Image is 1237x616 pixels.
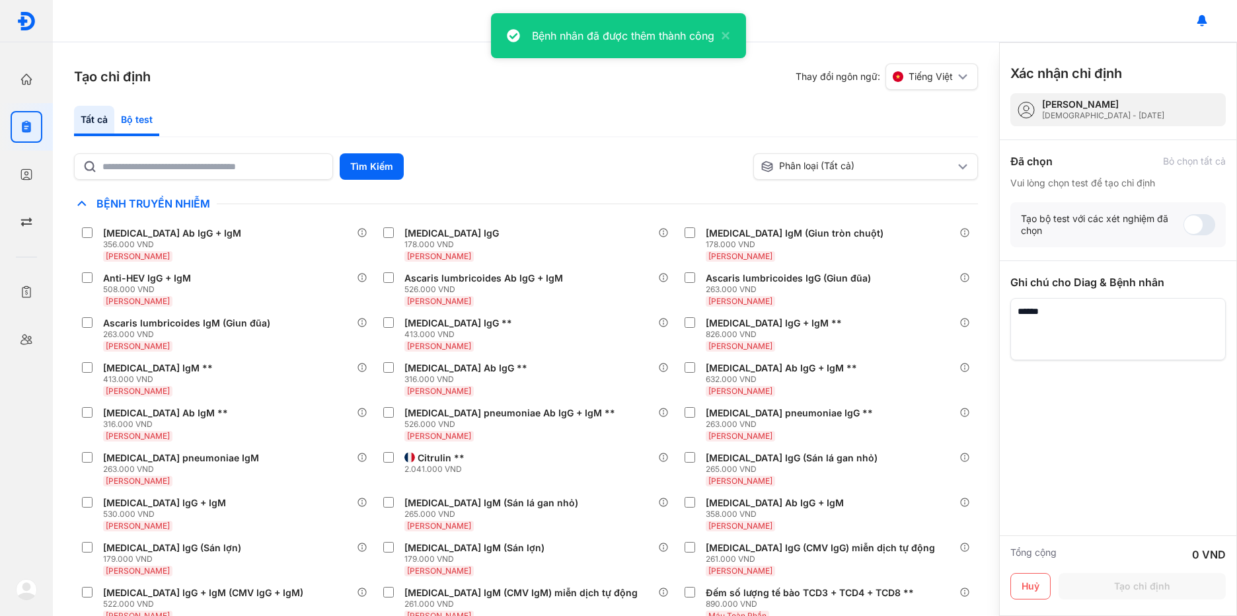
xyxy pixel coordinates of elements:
div: Đếm số lượng tế bào TCD3 + TCD4 + TCD8 ** [706,587,914,599]
span: [PERSON_NAME] [106,431,170,441]
div: [MEDICAL_DATA] IgM (Giun tròn chuột) [706,227,883,239]
div: [MEDICAL_DATA] IgM (CMV IgM) miễn dịch tự động [404,587,638,599]
span: [PERSON_NAME] [106,386,170,396]
h3: Xác nhận chỉ định [1010,64,1122,83]
img: logo [16,579,37,600]
div: Bỏ chọn tất cả [1163,155,1226,167]
div: Đã chọn [1010,153,1053,169]
div: [MEDICAL_DATA] IgG [404,227,499,239]
span: [PERSON_NAME] [708,476,772,486]
div: 358.000 VND [706,509,849,520]
div: Vui lòng chọn test để tạo chỉ định [1010,177,1226,189]
div: 508.000 VND [103,284,196,295]
div: Anti-HEV IgG + IgM [103,272,191,284]
div: 530.000 VND [103,509,231,520]
div: 526.000 VND [404,419,620,430]
button: Huỷ [1010,573,1051,599]
div: [MEDICAL_DATA] Ab IgM ** [103,407,228,419]
span: Tiếng Việt [909,71,953,83]
div: 261.000 VND [404,599,643,609]
img: logo [17,11,36,31]
h3: Tạo chỉ định [74,67,151,86]
div: 413.000 VND [404,329,517,340]
span: [PERSON_NAME] [708,341,772,351]
div: [MEDICAL_DATA] Ab IgG + IgM [706,497,844,509]
div: 179.000 VND [103,554,246,564]
div: 261.000 VND [706,554,940,564]
span: [PERSON_NAME] [407,341,471,351]
div: 413.000 VND [103,374,218,385]
div: 263.000 VND [706,419,878,430]
div: 263.000 VND [103,464,264,475]
div: [MEDICAL_DATA] IgG (CMV IgG) miễn dịch tự động [706,542,935,554]
div: 526.000 VND [404,284,568,295]
span: [PERSON_NAME] [708,566,772,576]
span: [PERSON_NAME] [106,296,170,306]
div: [MEDICAL_DATA] IgM ** [103,362,213,374]
div: 265.000 VND [404,509,583,520]
span: [PERSON_NAME] [407,296,471,306]
div: [MEDICAL_DATA] Ab IgG + IgM [103,227,241,239]
div: 316.000 VND [404,374,533,385]
div: 265.000 VND [706,464,883,475]
span: [PERSON_NAME] [407,251,471,261]
div: 179.000 VND [404,554,550,564]
span: [PERSON_NAME] [708,296,772,306]
button: Tạo chỉ định [1059,573,1226,599]
div: Phân loại (Tất cả) [761,160,955,173]
div: 522.000 VND [103,599,309,609]
div: [MEDICAL_DATA] IgG + IgM [103,497,226,509]
span: [PERSON_NAME] [407,386,471,396]
div: 356.000 VND [103,239,246,250]
span: [PERSON_NAME] [708,251,772,261]
div: 263.000 VND [103,329,276,340]
span: [PERSON_NAME] [407,566,471,576]
div: 316.000 VND [103,419,233,430]
div: 890.000 VND [706,599,919,609]
div: [MEDICAL_DATA] IgG ** [404,317,512,329]
div: [MEDICAL_DATA] IgG (Sán lá gan nhỏ) [706,452,878,464]
div: [MEDICAL_DATA] IgM (Sán lá gan nhỏ) [404,497,578,509]
div: Thay đổi ngôn ngữ: [796,63,978,90]
div: [MEDICAL_DATA] pneumoniae IgG ** [706,407,873,419]
div: [MEDICAL_DATA] Ab IgG ** [404,362,527,374]
div: [MEDICAL_DATA] IgG + IgM (CMV IgG + IgM) [103,587,303,599]
div: Ascaris lumbricoides IgG (Giun đũa) [706,272,871,284]
div: 0 VND [1192,547,1226,562]
div: Ascaris lumbricoides IgM (Giun đũa) [103,317,270,329]
div: [MEDICAL_DATA] IgG + IgM ** [706,317,842,329]
div: 263.000 VND [706,284,876,295]
div: Ghi chú cho Diag & Bệnh nhân [1010,274,1226,290]
span: [PERSON_NAME] [708,386,772,396]
div: Tạo bộ test với các xét nghiệm đã chọn [1021,213,1183,237]
div: 178.000 VND [404,239,504,250]
div: [DEMOGRAPHIC_DATA] - [DATE] [1042,110,1164,121]
div: [MEDICAL_DATA] Ab IgG + IgM ** [706,362,857,374]
button: close [714,28,730,44]
button: Tìm Kiếm [340,153,404,180]
div: 178.000 VND [706,239,889,250]
div: 2.041.000 VND [404,464,470,475]
div: [MEDICAL_DATA] pneumoniae IgM [103,452,259,464]
span: [PERSON_NAME] [708,521,772,531]
div: Ascaris lumbricoides Ab IgG + IgM [404,272,563,284]
div: 632.000 VND [706,374,862,385]
div: Tổng cộng [1010,547,1057,562]
span: [PERSON_NAME] [407,521,471,531]
span: [PERSON_NAME] [106,566,170,576]
span: [PERSON_NAME] [106,341,170,351]
div: 826.000 VND [706,329,847,340]
span: [PERSON_NAME] [106,476,170,486]
div: Tất cả [74,106,114,136]
div: Bệnh nhân đã được thêm thành công [532,28,714,44]
div: [MEDICAL_DATA] IgG (Sán lợn) [103,542,241,554]
span: [PERSON_NAME] [407,431,471,441]
div: [PERSON_NAME] [1042,98,1164,110]
div: Bộ test [114,106,159,136]
div: [MEDICAL_DATA] IgM (Sán lợn) [404,542,544,554]
span: [PERSON_NAME] [106,521,170,531]
span: Bệnh Truyền Nhiễm [90,197,217,210]
span: [PERSON_NAME] [106,251,170,261]
div: Citrulin ** [418,452,465,464]
div: [MEDICAL_DATA] pneumoniae Ab IgG + IgM ** [404,407,615,419]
